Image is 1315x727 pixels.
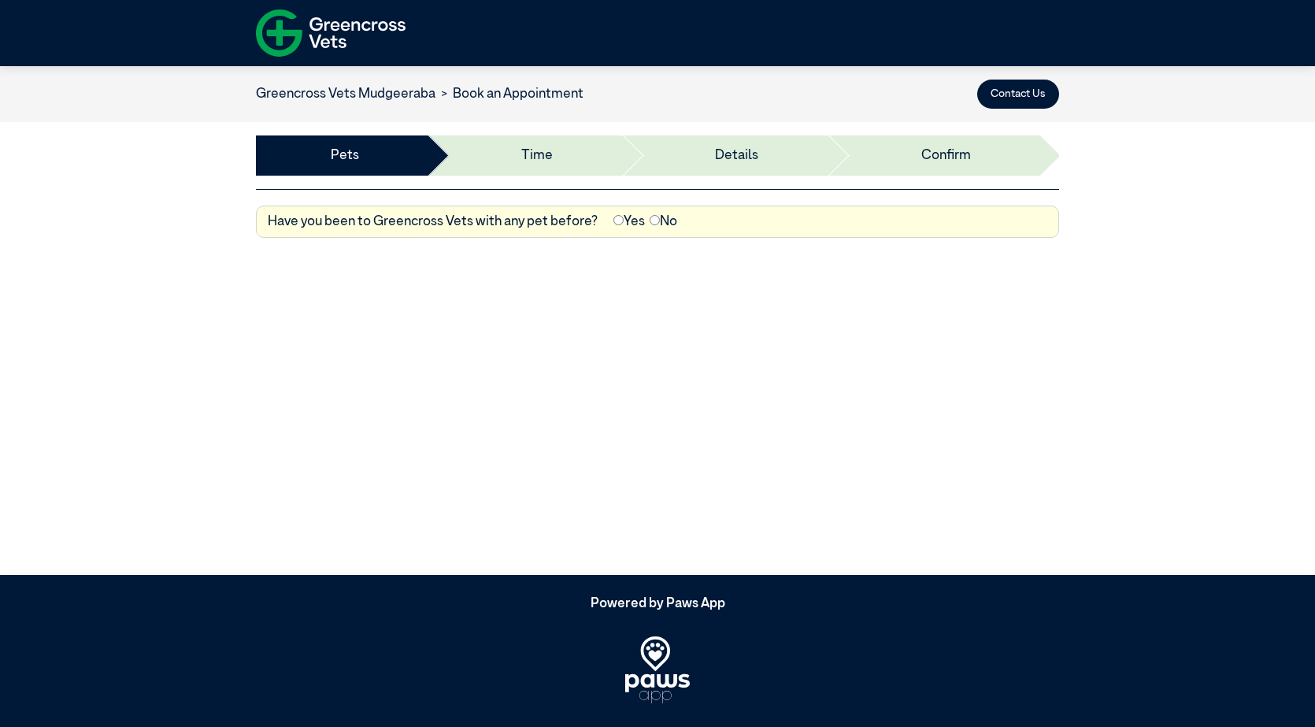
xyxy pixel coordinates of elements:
img: f-logo [256,4,406,62]
a: Greencross Vets Mudgeeraba [256,87,435,101]
h5: Powered by Paws App [256,596,1059,612]
button: Contact Us [977,80,1059,109]
label: Yes [613,212,645,232]
input: No [650,215,660,225]
li: Book an Appointment [435,84,583,105]
a: Pets [331,146,359,166]
nav: breadcrumb [256,84,583,105]
input: Yes [613,215,624,225]
label: Have you been to Greencross Vets with any pet before? [268,212,598,232]
img: PawsApp [625,636,690,703]
label: No [650,212,677,232]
